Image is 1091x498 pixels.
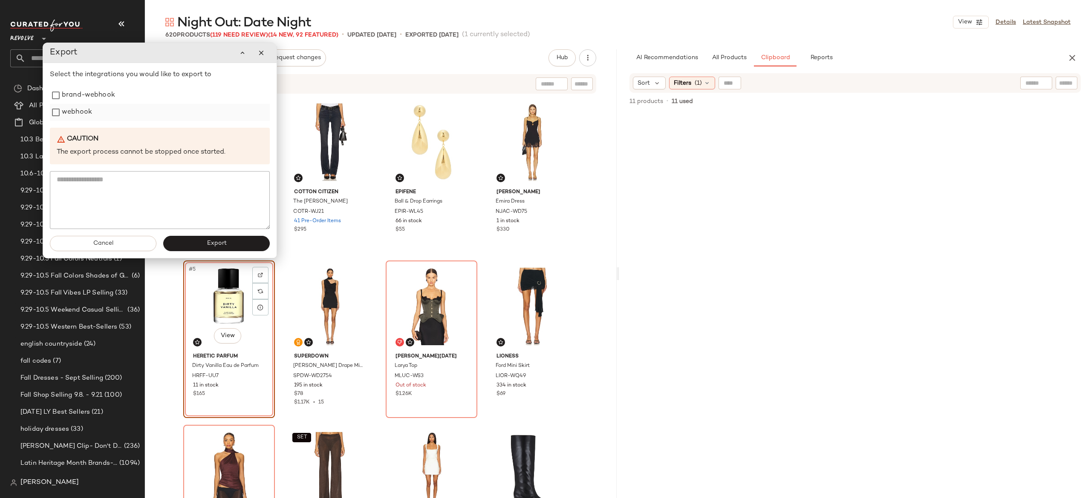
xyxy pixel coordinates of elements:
[20,135,72,145] span: 10.3 Best Sellers
[629,97,663,106] span: 11 products
[20,254,112,264] span: 9.29-10.5 Fall Colors Neutrals
[496,372,526,380] span: LIOR-WQ49
[214,328,241,343] button: View
[122,441,140,451] span: (236)
[113,288,127,298] span: (33)
[103,373,122,383] span: (200)
[195,340,200,345] img: svg%3e
[395,226,405,234] span: $55
[810,54,832,61] span: Reports
[310,400,318,405] span: •
[10,479,17,486] img: svg%3e
[271,54,321,61] span: Request changes
[206,240,226,247] span: Export
[82,339,96,349] span: (24)
[712,54,747,61] span: All Products
[638,79,650,88] span: Sort
[674,79,691,88] span: Filters
[294,400,310,405] span: $1.17K
[20,478,79,488] span: [PERSON_NAME]
[293,198,348,206] span: The [PERSON_NAME]
[20,407,90,417] span: [DATE] LY Best Sellers
[498,340,503,345] img: svg%3e
[126,305,140,315] span: (36)
[292,433,311,442] button: SET
[103,390,122,400] span: (100)
[347,31,396,40] p: updated [DATE]
[188,265,197,274] span: #5
[51,356,61,366] span: (7)
[287,263,373,349] img: SPDW-WD2754_V1.jpg
[296,340,301,345] img: svg%3e
[296,175,301,180] img: svg%3e
[636,54,698,61] span: AI Recommendations
[760,54,790,61] span: Clipboard
[14,84,22,93] img: svg%3e
[400,30,402,40] span: •
[186,263,272,349] img: HRFF-UU7_V1.jpg
[498,175,503,180] img: svg%3e
[389,99,474,185] img: EPIR-WL45_V1.jpg
[20,458,118,468] span: Latin Heritage Month Brands- DO NOT DELETE
[165,32,177,38] span: 620
[1023,18,1071,27] a: Latest Snapshot
[496,390,505,398] span: $69
[165,18,174,26] img: svg%3e
[177,14,311,31] span: Night Out: Date Night
[112,254,121,264] span: (1)
[395,390,412,398] span: $1.26K
[57,148,263,157] p: The export process cannot be stopped once started.
[29,101,67,111] span: All Products
[20,339,82,349] span: english countryside
[20,390,103,400] span: Fall Shop Selling 9.8. - 9.21
[996,18,1016,27] a: Details
[69,424,83,434] span: (33)
[389,263,474,349] img: MLUC-WS3_V1.jpg
[395,353,468,361] span: [PERSON_NAME][DATE]
[496,218,520,225] span: 1 in stock
[266,49,326,66] button: Request changes
[496,208,527,216] span: NJAC-WD75
[958,19,972,26] span: View
[342,30,344,40] span: •
[20,305,126,315] span: 9.29-10.5 Weekend Casual Selling
[20,373,103,383] span: Fall Dresses - Sept Selling
[462,30,530,40] span: (1 currently selected)
[695,79,702,88] span: (1)
[20,203,125,213] span: 9.29-10.5 Fall Colors Burgundy & Mauve
[20,237,122,247] span: 9.29-10.5 Fall Colors Luxe Brown
[395,218,422,225] span: 66 in stock
[293,362,365,370] span: [PERSON_NAME] Drape Mini Dress
[117,322,131,332] span: (53)
[395,382,426,389] span: Out of stock
[405,31,459,40] p: Exported [DATE]
[294,218,341,225] span: 41 Pre-Order Items
[407,340,413,345] img: svg%3e
[50,70,270,80] p: Select the integrations you would like to export to
[268,32,338,38] span: (14 New, 92 Featured)
[496,198,525,206] span: Emira Dress
[490,263,575,349] img: LIOR-WQ49_V1.jpg
[395,208,423,216] span: EPIR-WL45
[297,435,307,441] span: SET
[20,322,117,332] span: 9.29-10.5 Western Best-Sellers
[395,189,468,196] span: Epifene
[20,186,107,196] span: 9.29-10.5 City Essentials LP
[397,175,402,180] img: svg%3e
[395,198,442,206] span: Ball & Drop Earrings
[130,271,140,281] span: (6)
[163,236,270,251] button: Export
[293,208,324,216] span: COTR-WJ21
[20,271,130,281] span: 9.29-10.5 Fall Colors Shades of Green
[20,220,93,230] span: 9.29-10.5 Fall Colors LP
[496,382,526,389] span: 334 in stock
[118,458,140,468] span: (1094)
[192,372,219,380] span: HRFF-UU7
[672,97,693,106] span: 11 used
[20,441,122,451] span: [PERSON_NAME] Clip- Don't Delete
[496,226,510,234] span: $330
[20,356,51,366] span: fall codes
[490,99,575,185] img: NJAC-WD75_V1.jpg
[192,362,259,370] span: Dirty Vanilla Eau de Parfum
[548,49,576,66] button: Hub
